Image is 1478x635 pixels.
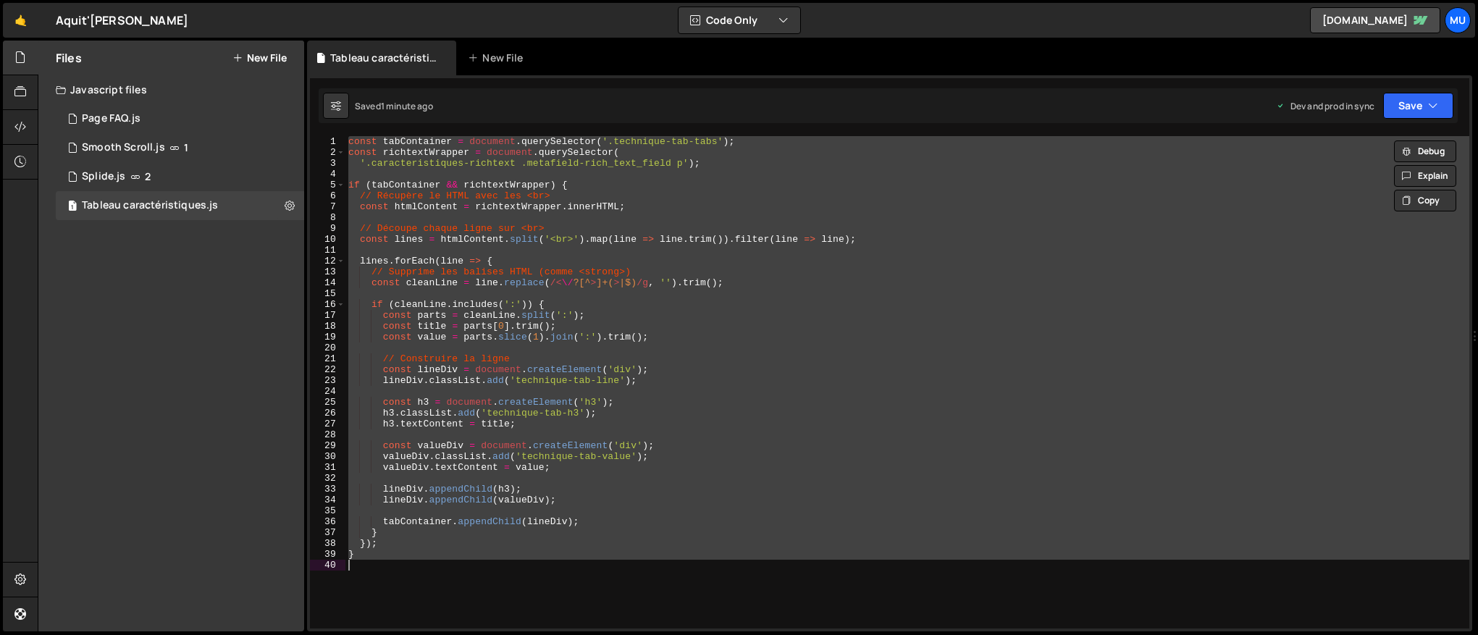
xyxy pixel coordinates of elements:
[355,100,433,112] div: Saved
[1394,140,1456,162] button: Debug
[82,199,218,212] div: Tableau caractéristiques.js
[310,342,345,353] div: 20
[310,169,345,180] div: 4
[310,299,345,310] div: 16
[310,560,345,571] div: 40
[679,7,800,33] button: Code Only
[381,100,433,112] div: 1 minute ago
[310,266,345,277] div: 13
[1445,7,1471,33] a: Mu
[232,52,287,64] button: New File
[82,141,165,154] div: Smooth Scroll.js
[310,288,345,299] div: 15
[68,201,77,213] span: 1
[310,245,345,256] div: 11
[310,190,345,201] div: 6
[310,495,345,505] div: 34
[310,277,345,288] div: 14
[310,397,345,408] div: 25
[1394,165,1456,187] button: Explain
[1383,93,1453,119] button: Save
[145,171,151,182] span: 2
[310,375,345,386] div: 23
[310,429,345,440] div: 28
[310,234,345,245] div: 10
[310,158,345,169] div: 3
[310,484,345,495] div: 33
[330,51,439,65] div: Tableau caractéristiques.js
[310,440,345,451] div: 29
[310,408,345,419] div: 26
[310,451,345,462] div: 30
[310,364,345,375] div: 22
[310,527,345,538] div: 37
[310,321,345,332] div: 18
[1394,190,1456,211] button: Copy
[1310,7,1440,33] a: [DOMAIN_NAME]
[310,136,345,147] div: 1
[310,353,345,364] div: 21
[310,201,345,212] div: 7
[310,516,345,527] div: 36
[310,147,345,158] div: 2
[310,212,345,223] div: 8
[468,51,529,65] div: New File
[56,50,82,66] h2: Files
[56,191,304,220] div: Tableau caractéristiques.js
[310,223,345,234] div: 9
[3,3,38,38] a: 🤙
[310,549,345,560] div: 39
[310,419,345,429] div: 27
[1276,100,1374,112] div: Dev and prod in sync
[56,133,304,162] div: 16979/46567.js
[82,170,125,183] div: Splide.js
[310,180,345,190] div: 5
[56,162,304,191] div: 16979/46568.js
[310,386,345,397] div: 24
[310,538,345,549] div: 38
[310,505,345,516] div: 35
[310,462,345,473] div: 31
[56,12,188,29] div: Aquit'[PERSON_NAME]
[310,332,345,342] div: 19
[82,112,140,125] div: Page FAQ.js
[310,473,345,484] div: 32
[310,310,345,321] div: 17
[56,104,304,133] div: 16979/46569.js
[184,142,188,154] span: 1
[38,75,304,104] div: Javascript files
[310,256,345,266] div: 12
